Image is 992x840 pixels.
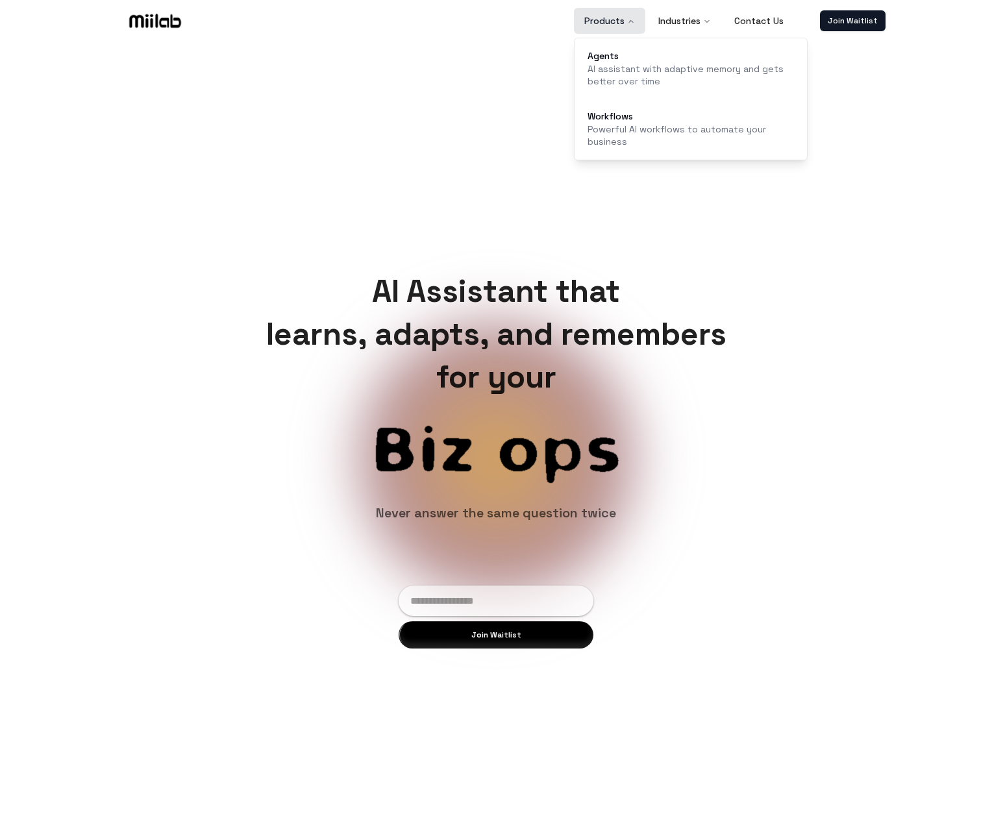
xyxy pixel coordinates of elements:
span: Product ops [204,419,788,482]
button: Industries [648,8,721,34]
h1: AI Assistant that learns, adapts, and remembers for your [256,270,737,399]
a: Join Waitlist [820,10,886,31]
div: Products [575,38,808,161]
img: Logo [127,11,184,31]
div: Workflows [588,112,795,121]
div: Agents [588,51,795,60]
p: AI assistant with adaptive memory and gets better over time [588,63,795,88]
a: AgentsAI assistant with adaptive memory and gets better over time [580,43,803,96]
p: Powerful AI workflows to automate your business [588,123,795,149]
a: Logo [106,11,204,31]
h6: Never answer the same question twice [376,502,616,523]
nav: Main [574,8,794,34]
button: Join Waitlist [399,621,593,649]
a: Contact Us [724,8,794,34]
a: WorkflowsPowerful AI workflows to automate your business [580,104,803,156]
button: Products [574,8,645,34]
